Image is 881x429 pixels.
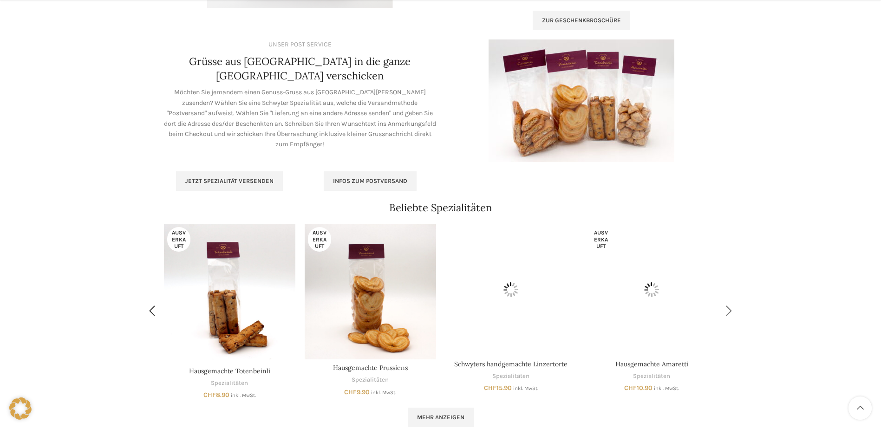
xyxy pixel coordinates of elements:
[164,224,295,363] a: Hausgemachte Totenbeinli
[189,367,270,375] a: Hausgemachte Totenbeinli
[141,299,164,323] div: Previous slide
[408,408,474,427] a: Mehr anzeigen
[305,224,436,359] a: Hausgemachte Prussiens
[185,177,274,185] span: Jetzt Spezialität versenden
[324,171,417,191] a: Infos zum Postversand
[344,388,357,396] span: CHF
[848,396,872,420] a: Scroll to top button
[203,391,229,399] bdi: 8.90
[176,171,283,191] a: Jetzt Spezialität versenden
[211,379,248,388] a: Spezialitäten
[492,372,529,381] a: Spezialitäten
[542,17,621,24] span: Zur geschenkbroschüre
[445,224,577,355] a: Schwyters handgemachte Linzertorte
[615,360,688,368] a: Hausgemachte Amaretti
[513,385,538,391] small: inkl. MwSt.
[633,372,670,381] a: Spezialitäten
[624,384,653,392] bdi: 10.90
[308,227,331,252] span: Ausverkauft
[333,364,408,372] a: Hausgemachte Prussiens
[484,384,496,392] span: CHF
[203,391,216,399] span: CHF
[589,227,613,252] span: Ausverkauft
[624,384,637,392] span: CHF
[417,414,464,421] span: Mehr anzeigen
[454,360,568,368] a: Schwyters handgemachte Linzertorte
[484,384,512,392] bdi: 15.90
[164,54,436,83] h4: Grüsse aus [GEOGRAPHIC_DATA] in die ganze [GEOGRAPHIC_DATA] verschicken
[581,224,722,391] div: 8 / 13
[654,385,679,391] small: inkl. MwSt.
[300,224,441,395] div: 6 / 13
[533,11,630,30] a: Zur geschenkbroschüre
[371,390,396,396] small: inkl. MwSt.
[159,224,300,398] div: 5 / 13
[167,227,190,252] span: Ausverkauft
[333,177,407,185] span: Infos zum Postversand
[344,388,370,396] bdi: 9.90
[231,392,256,398] small: inkl. MwSt.
[352,376,389,384] a: Spezialitäten
[586,224,718,355] a: Hausgemachte Amaretti
[441,224,581,391] div: 7 / 13
[389,201,492,215] h4: Beliebte Spezialitäten
[268,39,332,50] div: UNSER POST SERVICE
[718,299,741,323] div: Next slide
[164,87,436,149] p: Möchten Sie jemandem einen Genuss-Gruss aus [GEOGRAPHIC_DATA][PERSON_NAME] zusenden? Wählen Sie e...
